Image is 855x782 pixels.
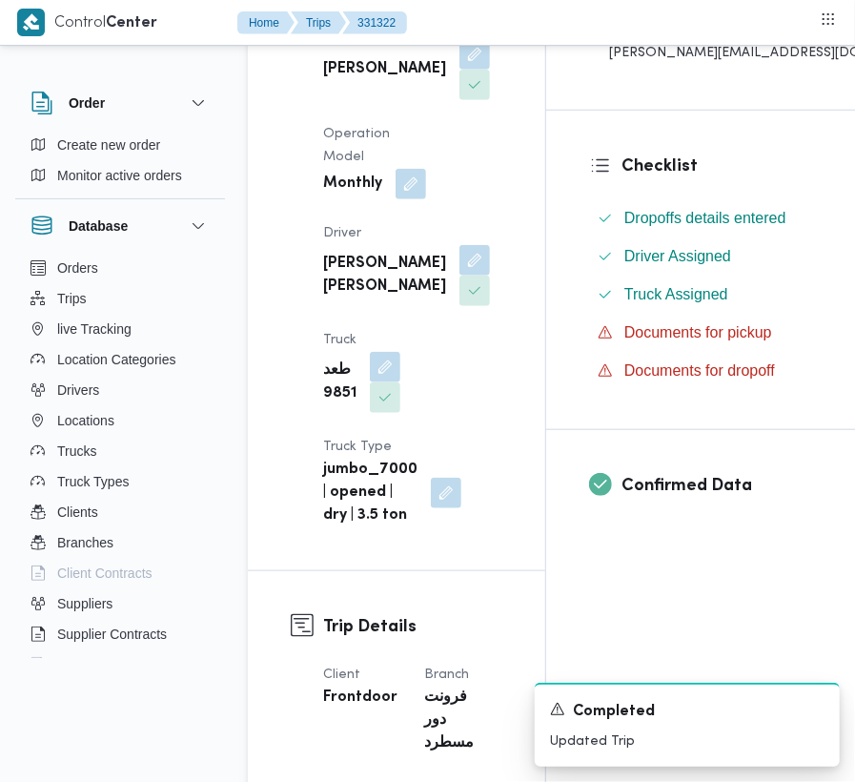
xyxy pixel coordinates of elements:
[57,318,132,340] span: live Tracking
[23,160,217,191] button: Monitor active orders
[57,164,182,187] span: Monitor active orders
[23,649,217,680] button: Devices
[15,253,225,666] div: Database
[624,286,728,302] span: Truck Assigned
[323,687,397,710] b: Frontdoor
[624,283,728,306] span: Truck Assigned
[23,619,217,649] button: Supplier Contracts
[57,623,167,646] span: Supplier Contracts
[624,207,786,230] span: Dropoffs details entered
[23,283,217,314] button: Trips
[57,348,176,371] span: Location Categories
[57,257,98,279] span: Orders
[323,334,356,346] span: Truck
[550,700,824,724] div: Notification
[57,592,112,615] span: Suppliers
[23,314,217,344] button: live Tracking
[424,687,474,755] b: فرونت دور مسطرد
[624,324,772,340] span: Documents for pickup
[69,92,105,114] h3: Order
[323,614,502,640] h3: Trip Details
[323,441,392,453] span: Truck Type
[624,360,775,382] span: Documents for dropoff
[23,527,217,558] button: Branches
[323,459,417,527] b: jumbo_7000 | opened | dry | 3.5 ton
[624,321,772,344] span: Documents for pickup
[323,669,360,681] span: Client
[15,130,225,198] div: Order
[624,248,731,264] span: Driver Assigned
[57,653,105,676] span: Devices
[106,16,157,31] b: Center
[23,130,217,160] button: Create new order
[23,375,217,405] button: Drivers
[23,436,217,466] button: Trucks
[57,440,96,463] span: Trucks
[57,409,114,432] span: Locations
[23,405,217,436] button: Locations
[23,466,217,497] button: Truck Types
[323,128,390,163] span: Operation Model
[23,588,217,619] button: Suppliers
[23,344,217,375] button: Location Categories
[23,497,217,527] button: Clients
[57,379,99,401] span: Drivers
[69,215,128,237] h3: Database
[237,11,295,34] button: Home
[57,501,98,524] span: Clients
[323,58,446,81] b: [PERSON_NAME]
[323,173,382,195] b: Monthly
[323,253,446,298] b: [PERSON_NAME] [PERSON_NAME]
[23,253,217,283] button: Orders
[23,558,217,588] button: Client Contracts
[624,362,775,379] span: Documents for dropoff
[17,9,45,36] img: X8yXhbKr1z7QwAAAABJRU5ErkJggg==
[57,470,129,493] span: Truck Types
[424,669,469,681] span: Branch
[31,215,210,237] button: Database
[323,360,356,405] b: طعد 9851
[57,562,153,585] span: Client Contracts
[57,531,113,554] span: Branches
[624,245,731,268] span: Driver Assigned
[291,11,346,34] button: Trips
[31,92,210,114] button: Order
[57,134,160,156] span: Create new order
[573,701,655,724] span: Completed
[57,287,87,310] span: Trips
[342,11,407,34] button: 331322
[323,227,361,239] span: Driver
[624,210,786,226] span: Dropoffs details entered
[550,731,824,751] p: Updated Trip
